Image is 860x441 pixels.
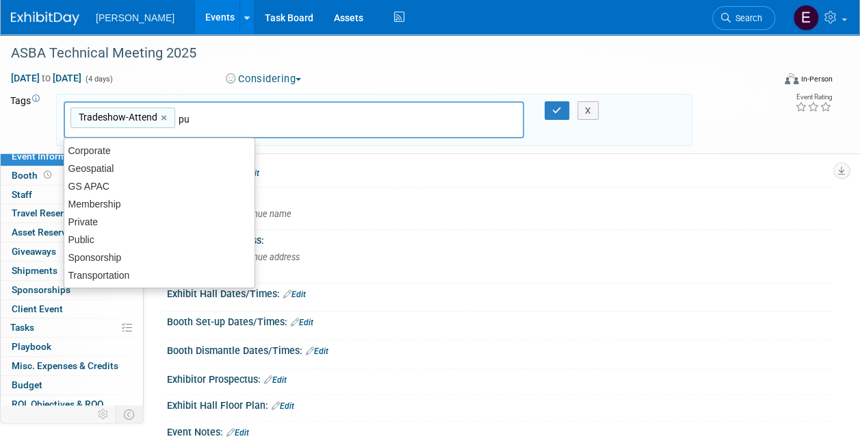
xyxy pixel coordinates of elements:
[1,376,143,394] a: Budget
[12,227,93,238] span: Asset Reservations
[64,195,255,213] div: Membership
[11,12,79,25] img: ExhibitDay
[712,6,775,30] a: Search
[10,322,34,333] span: Tasks
[64,266,255,284] div: Transportation
[12,379,42,390] span: Budget
[179,112,370,126] input: Type tag and hit enter
[167,283,833,301] div: Exhibit Hall Dates/Times:
[12,170,54,181] span: Booth
[161,110,170,126] a: ×
[1,242,143,261] a: Giveaways
[167,369,833,387] div: Exhibitor Prospectus:
[713,71,833,92] div: Event Format
[167,312,833,329] div: Booth Set-up Dates/Times:
[12,284,70,295] span: Sponsorships
[577,101,599,121] button: X
[1,223,143,242] a: Asset Reservations
[167,162,833,180] div: Event Website:
[272,401,294,411] a: Edit
[12,360,118,371] span: Misc. Expenses & Credits
[795,94,832,101] div: Event Rating
[12,341,51,352] span: Playbook
[1,166,143,185] a: Booth
[1,318,143,337] a: Tasks
[800,74,833,84] div: In-Person
[12,151,88,162] span: Event Information
[84,75,113,84] span: (4 days)
[167,422,833,440] div: Event Notes:
[226,428,249,438] a: Edit
[10,72,82,84] span: [DATE] [DATE]
[64,231,255,249] div: Public
[12,207,95,218] span: Travel Reservations
[64,142,255,160] div: Corporate
[6,41,762,66] div: ASBA Technical Meeting 2025
[283,290,306,299] a: Edit
[167,395,833,413] div: Exhibit Hall Floor Plan:
[264,375,287,385] a: Edit
[1,262,143,280] a: Shipments
[1,186,143,204] a: Staff
[12,246,56,257] span: Giveaways
[12,303,63,314] span: Client Event
[64,213,255,231] div: Private
[167,340,833,358] div: Booth Dismantle Dates/Times:
[96,12,174,23] span: [PERSON_NAME]
[785,73,798,84] img: Format-Inperson.png
[12,189,32,200] span: Staff
[306,346,328,356] a: Edit
[76,110,157,124] span: Tradeshow-Attend
[12,399,103,409] span: ROI, Objectives & ROO
[1,204,143,223] a: Travel Reservations
[793,5,819,31] img: Emy Volk
[167,188,833,205] div: Event Venue Name:
[64,160,255,177] div: Geospatial
[10,94,44,147] td: Tags
[64,249,255,266] div: Sponsorship
[41,170,54,180] span: Booth not reserved yet
[64,177,255,195] div: GS APAC
[92,405,116,423] td: Personalize Event Tab Strip
[1,357,143,375] a: Misc. Expenses & Credits
[1,338,143,356] a: Playbook
[221,72,307,86] button: Considering
[40,73,53,84] span: to
[1,281,143,299] a: Sponsorships
[1,147,143,166] a: Event Information
[167,230,833,247] div: Event Venue Address:
[1,395,143,414] a: ROI, Objectives & ROO
[291,318,313,327] a: Edit
[1,300,143,318] a: Client Event
[116,405,144,423] td: Toggle Event Tabs
[12,265,57,276] span: Shipments
[731,13,762,23] span: Search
